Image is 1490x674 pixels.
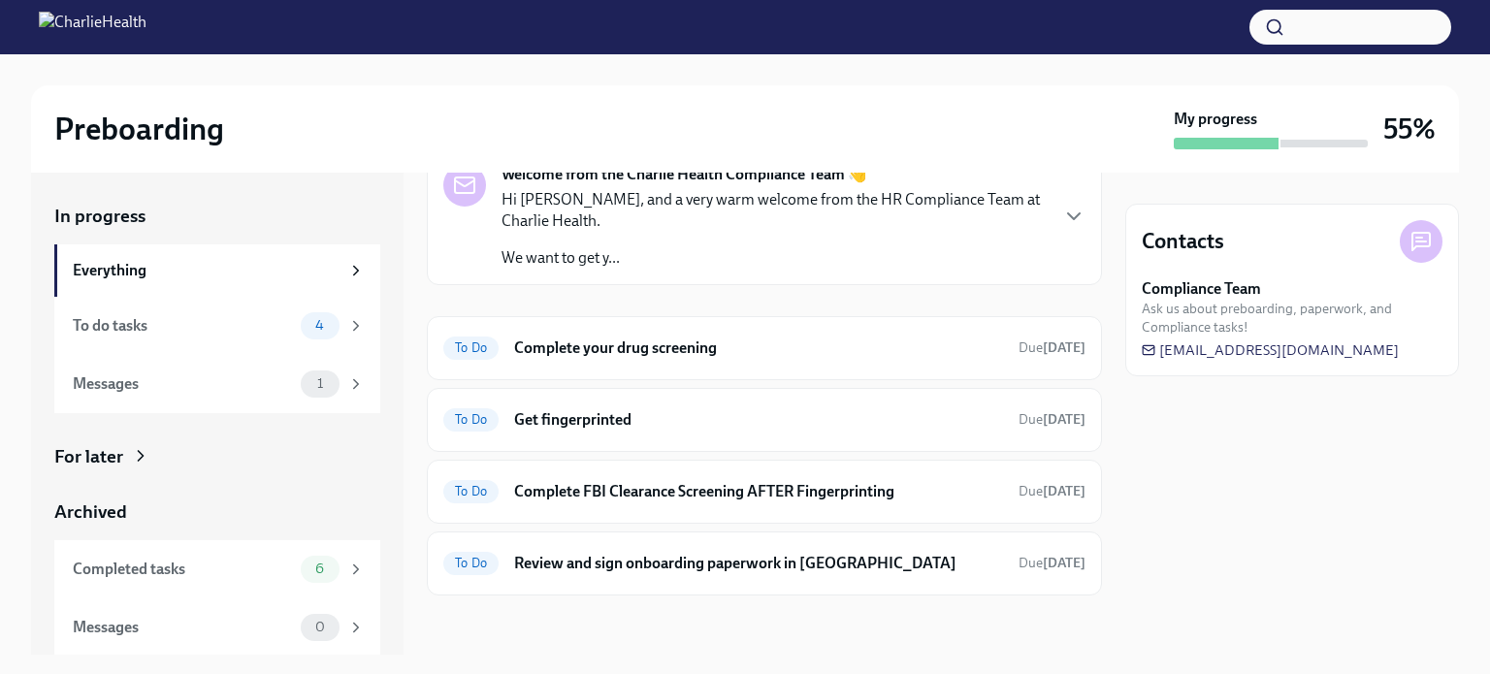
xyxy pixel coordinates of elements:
h6: Complete FBI Clearance Screening AFTER Fingerprinting [514,481,1003,502]
span: August 30th, 2025 07:00 [1019,410,1085,429]
a: [EMAIL_ADDRESS][DOMAIN_NAME] [1142,340,1399,360]
h3: 55% [1383,112,1436,146]
a: To DoComplete your drug screeningDue[DATE] [443,333,1085,364]
span: Due [1019,483,1085,499]
span: September 3rd, 2025 07:00 [1019,554,1085,572]
span: September 2nd, 2025 07:00 [1019,482,1085,500]
strong: [DATE] [1043,411,1085,428]
span: To Do [443,484,499,498]
h6: Get fingerprinted [514,409,1003,431]
span: Ask us about preboarding, paperwork, and Compliance tasks! [1142,300,1442,337]
h6: Complete your drug screening [514,337,1003,359]
span: 1 [306,376,335,391]
span: To Do [443,556,499,570]
span: Due [1019,411,1085,428]
div: For later [54,444,123,469]
strong: [DATE] [1043,339,1085,356]
a: In progress [54,204,380,229]
p: We want to get y... [502,247,1047,269]
span: To Do [443,412,499,427]
a: Everything [54,244,380,297]
a: Completed tasks6 [54,540,380,598]
h6: Review and sign onboarding paperwork in [GEOGRAPHIC_DATA] [514,553,1003,574]
span: August 30th, 2025 07:00 [1019,338,1085,357]
div: To do tasks [73,315,293,337]
a: For later [54,444,380,469]
a: To DoReview and sign onboarding paperwork in [GEOGRAPHIC_DATA]Due[DATE] [443,548,1085,579]
a: To DoGet fingerprintedDue[DATE] [443,404,1085,435]
span: 4 [304,318,336,333]
div: Completed tasks [73,559,293,580]
a: Archived [54,499,380,525]
h2: Preboarding [54,110,224,148]
a: Messages0 [54,598,380,657]
strong: My progress [1174,109,1257,130]
div: Messages [73,617,293,638]
strong: Compliance Team [1142,278,1261,300]
span: 6 [304,562,336,576]
span: 0 [304,620,337,634]
a: To do tasks4 [54,297,380,355]
div: Everything [73,260,340,281]
h4: Contacts [1142,227,1224,256]
a: To DoComplete FBI Clearance Screening AFTER FingerprintingDue[DATE] [443,476,1085,507]
strong: Welcome from the Charlie Health Compliance Team 👋 [502,164,867,185]
p: Hi [PERSON_NAME], and a very warm welcome from the HR Compliance Team at Charlie Health. [502,189,1047,232]
div: Messages [73,373,293,395]
strong: [DATE] [1043,483,1085,499]
span: Due [1019,339,1085,356]
span: To Do [443,340,499,355]
a: Messages1 [54,355,380,413]
img: CharlieHealth [39,12,146,43]
span: Due [1019,555,1085,571]
strong: [DATE] [1043,555,1085,571]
